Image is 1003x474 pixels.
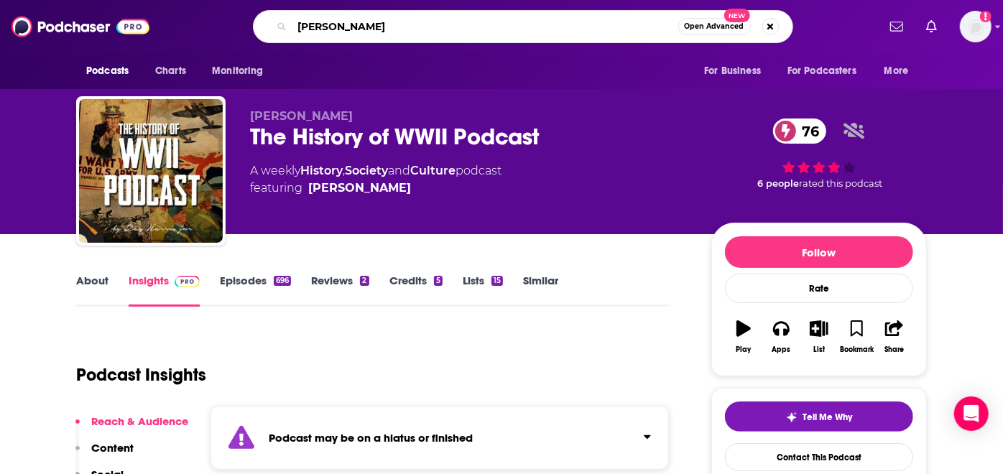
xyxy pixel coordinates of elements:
button: Follow [725,236,913,268]
svg: Add a profile image [980,11,992,22]
span: , [343,164,345,177]
button: open menu [202,57,282,85]
a: History [300,164,343,177]
a: Culture [410,164,456,177]
span: Charts [155,61,186,81]
button: Content [75,441,134,468]
div: A weekly podcast [250,162,501,197]
div: Open Intercom Messenger [954,396,989,431]
div: 15 [491,276,503,286]
div: Apps [772,345,791,354]
button: open menu [694,57,779,85]
span: Podcasts [86,61,129,81]
span: 76 [787,118,826,144]
div: 5 [434,276,443,286]
a: Society [345,164,388,177]
a: Contact This Podcast [725,443,913,471]
h1: Podcast Insights [76,364,206,386]
div: Rate [725,274,913,303]
div: [PERSON_NAME] [308,180,411,197]
button: Play [725,311,762,363]
a: Credits5 [389,274,443,307]
div: List [813,345,825,354]
input: Search podcasts, credits, & more... [292,15,678,38]
p: Content [91,441,134,455]
button: Open AdvancedNew [678,18,751,35]
span: Monitoring [212,61,263,81]
span: More [884,61,909,81]
a: Show notifications dropdown [920,14,943,39]
span: [PERSON_NAME] [250,109,353,123]
div: 2 [360,276,369,286]
button: open menu [778,57,877,85]
button: Apps [762,311,800,363]
p: Reach & Audience [91,414,188,428]
div: 696 [274,276,291,286]
img: Podchaser - Follow, Share and Rate Podcasts [11,13,149,40]
span: For Podcasters [787,61,856,81]
span: featuring [250,180,501,197]
span: and [388,164,410,177]
div: Bookmark [840,345,874,354]
button: open menu [874,57,927,85]
a: Reviews2 [311,274,369,307]
a: Similar [523,274,558,307]
span: Open Advanced [685,23,744,30]
span: For Business [704,61,761,81]
button: List [800,311,838,363]
strong: Podcast may be on a hiatus or finished [269,431,473,445]
span: New [724,9,750,22]
a: About [76,274,108,307]
div: 76 6 peoplerated this podcast [711,109,927,198]
img: Podchaser Pro [175,276,200,287]
button: Reach & Audience [75,414,188,441]
section: Click to expand status details [211,406,669,470]
button: Bookmark [838,311,875,363]
span: Logged in as SusanHershberg [960,11,992,42]
span: Tell Me Why [803,412,853,423]
button: open menu [76,57,147,85]
div: Play [736,345,752,354]
a: InsightsPodchaser Pro [129,274,200,307]
img: User Profile [960,11,992,42]
img: The History of WWII Podcast [79,99,223,243]
a: Charts [146,57,195,85]
a: Episodes696 [220,274,291,307]
img: tell me why sparkle [786,412,798,423]
span: rated this podcast [800,178,883,189]
button: tell me why sparkleTell Me Why [725,401,913,432]
button: Show profile menu [960,11,992,42]
a: 76 [773,118,826,144]
a: Lists15 [463,274,503,307]
div: Share [884,345,904,354]
span: 6 people [758,178,800,189]
button: Share [876,311,913,363]
a: Show notifications dropdown [884,14,909,39]
div: Search podcasts, credits, & more... [253,10,793,43]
